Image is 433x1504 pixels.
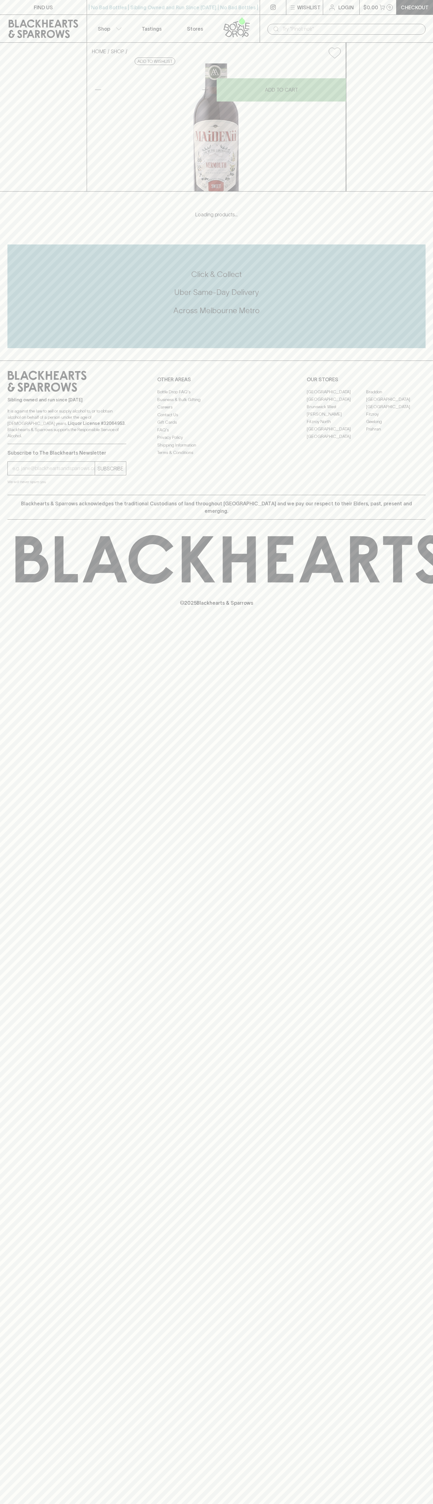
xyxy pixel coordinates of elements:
[157,449,276,456] a: Terms & Conditions
[97,465,123,472] p: SUBSCRIBE
[95,462,126,475] button: SUBSCRIBE
[98,25,110,32] p: Shop
[7,479,126,485] p: We will never spam you
[157,411,276,418] a: Contact Us
[401,4,429,11] p: Checkout
[307,410,366,418] a: [PERSON_NAME]
[157,396,276,403] a: Business & Bulk Gifting
[173,15,217,42] a: Stores
[7,449,126,456] p: Subscribe to The Blackhearts Newsletter
[282,24,421,34] input: Try "Pinot noir"
[265,86,298,93] p: ADD TO CART
[326,45,343,61] button: Add to wishlist
[87,63,346,191] img: 12716.png
[92,49,106,54] a: HOME
[12,464,95,473] input: e.g. jane@blackheartsandsparrows.com.au
[366,410,426,418] a: Fitzroy
[217,78,346,102] button: ADD TO CART
[6,211,427,218] p: Loading products...
[157,376,276,383] p: OTHER AREAS
[157,388,276,396] a: Bottle Drop FAQ's
[142,25,162,32] p: Tastings
[135,58,175,65] button: Add to wishlist
[307,433,366,440] a: [GEOGRAPHIC_DATA]
[297,4,321,11] p: Wishlist
[157,441,276,449] a: Shipping Information
[366,403,426,410] a: [GEOGRAPHIC_DATA]
[388,6,391,9] p: 0
[366,395,426,403] a: [GEOGRAPHIC_DATA]
[366,418,426,425] a: Geelong
[363,4,378,11] p: $0.00
[87,15,130,42] button: Shop
[307,388,366,395] a: [GEOGRAPHIC_DATA]
[307,418,366,425] a: Fitzroy North
[307,403,366,410] a: Brunswick West
[7,305,426,316] h5: Across Melbourne Metro
[157,426,276,434] a: FAQ's
[7,244,426,348] div: Call to action block
[187,25,203,32] p: Stores
[157,419,276,426] a: Gift Cards
[130,15,173,42] a: Tastings
[307,395,366,403] a: [GEOGRAPHIC_DATA]
[12,500,421,515] p: Blackhearts & Sparrows acknowledges the traditional Custodians of land throughout [GEOGRAPHIC_DAT...
[157,434,276,441] a: Privacy Policy
[7,408,126,439] p: It is against the law to sell or supply alcohol to, or to obtain alcohol on behalf of a person un...
[7,269,426,279] h5: Click & Collect
[338,4,354,11] p: Login
[111,49,124,54] a: SHOP
[307,425,366,433] a: [GEOGRAPHIC_DATA]
[34,4,53,11] p: FIND US
[307,376,426,383] p: OUR STORES
[7,397,126,403] p: Sibling owned and run since [DATE]
[7,287,426,297] h5: Uber Same-Day Delivery
[157,404,276,411] a: Careers
[366,388,426,395] a: Braddon
[68,421,125,426] strong: Liquor License #32064953
[366,425,426,433] a: Prahran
